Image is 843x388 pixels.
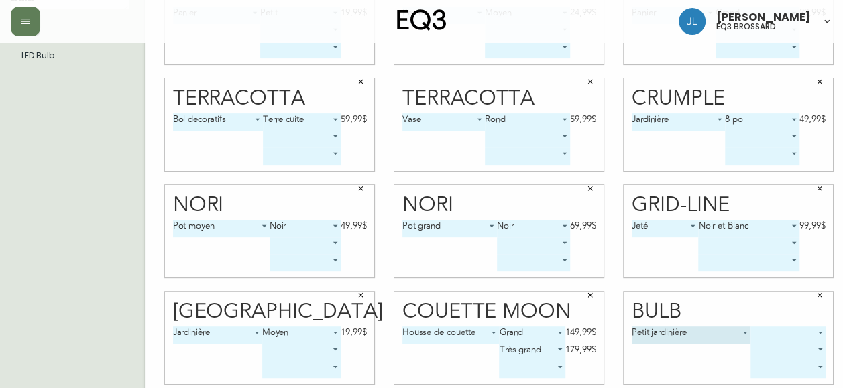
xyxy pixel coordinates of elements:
div: Moyen [262,326,341,344]
div: 8 po [725,113,799,131]
div: 149,99$ [565,326,596,338]
div: Très grand [499,344,565,361]
li: LED Bulb [11,44,129,67]
div: 49,99$ [799,113,826,125]
div: 59,99$ [341,113,367,125]
div: Couette Moon [402,302,596,322]
div: Noir [270,220,341,237]
div: Terre cuite [263,113,341,131]
div: Rond [485,113,570,131]
div: 99,99$ [799,220,826,232]
div: Terracotta [173,88,367,109]
div: Petit jardinière [632,326,751,344]
div: Grid-Line [632,195,826,216]
div: Grand [499,326,565,344]
div: Bol decoratifs [173,113,264,131]
div: Housse de couette [402,326,500,344]
div: 59,99$ [570,113,596,125]
h5: eq3 brossard [716,23,776,31]
div: 179,99$ [565,344,596,356]
div: Jeté [632,220,699,237]
div: 19,99$ [341,326,367,338]
div: 49,99$ [341,220,367,232]
img: 4c684eb21b92554db63a26dcce857022 [679,8,706,35]
div: Crumple [632,88,826,109]
div: Vase [402,113,486,131]
div: 69,99$ [570,220,596,232]
div: Jardinière [173,326,262,344]
div: Terracotta [402,88,596,109]
div: Jardinière [632,113,725,131]
img: logo [397,9,447,31]
span: [PERSON_NAME] [716,12,811,23]
div: [GEOGRAPHIC_DATA] [173,302,367,322]
div: Noir [497,220,570,237]
div: Bulb [632,302,826,322]
div: Nori [173,195,367,216]
div: Noir et Blanc [698,220,799,237]
div: Pot moyen [173,220,270,237]
div: Pot grand [402,220,497,237]
div: Nori [402,195,596,216]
